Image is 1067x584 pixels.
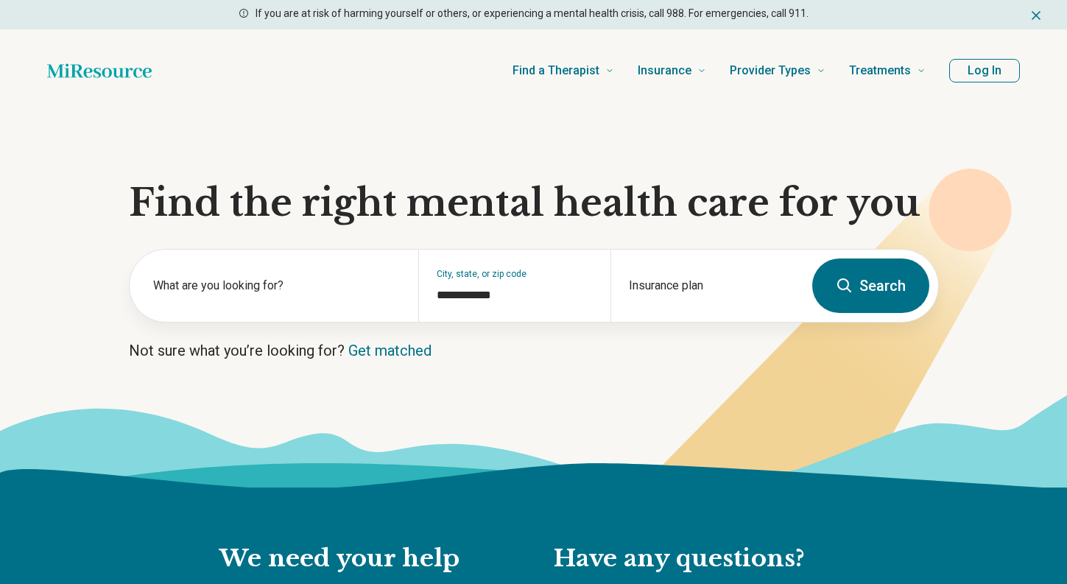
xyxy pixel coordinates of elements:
h2: Have any questions? [554,543,848,574]
span: Find a Therapist [513,60,599,81]
a: Home page [47,56,152,85]
button: Dismiss [1029,6,1043,24]
a: Find a Therapist [513,41,614,100]
button: Log In [949,59,1020,82]
a: Provider Types [730,41,825,100]
span: Insurance [638,60,691,81]
h2: We need your help [219,543,524,574]
a: Insurance [638,41,706,100]
button: Search [812,258,929,313]
span: Provider Types [730,60,811,81]
label: What are you looking for? [153,277,401,295]
a: Treatments [849,41,926,100]
span: Treatments [849,60,911,81]
a: Get matched [348,342,432,359]
p: If you are at risk of harming yourself or others, or experiencing a mental health crisis, call 98... [256,6,809,21]
h1: Find the right mental health care for you [129,181,939,225]
p: Not sure what you’re looking for? [129,340,939,361]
